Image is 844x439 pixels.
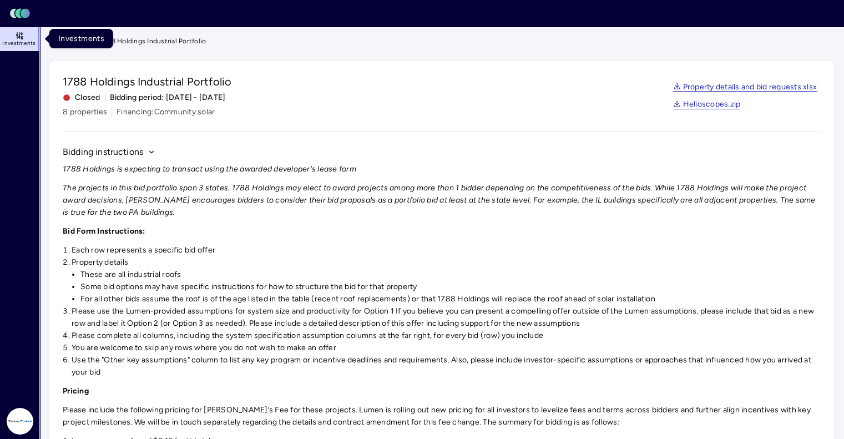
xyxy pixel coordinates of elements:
a: Property details and bid requests.xlsx [673,83,817,92]
p: Please include the following pricing for [PERSON_NAME]’s Fee for these projects. Lumen is rolling... [63,404,821,428]
li: Property details [72,256,821,305]
img: Radial Power [7,408,33,435]
a: Helioscopes.zip [673,100,741,109]
span: Investments [2,40,36,47]
em: The projects in this bid portfolio span 3 states. 1788 Holdings may elect to award projects among... [63,183,816,217]
li: Please use the Lumen-provided assumptions for system size and productivity for Option 1 If you be... [72,305,821,330]
li: These are all industrial roofs [80,269,821,281]
li: Each row represents a specific bid offer [72,244,821,256]
nav: breadcrumb [49,36,835,47]
span: 1788 Holdings Industrial Portfolio [101,36,206,47]
span: 1788 Holdings Industrial Portfolio [63,74,231,89]
li: Please complete all columns, including the system specification assumption columns at the far rig... [72,330,821,342]
strong: Pricing [63,386,89,396]
li: For all other bids assume the roof is of the age listed in the table (recent roof replacements) o... [80,293,821,305]
button: Bidding instructions [63,145,155,159]
em: 1788 Holdings is expecting to transact using the awarded developer's lease form [63,164,356,174]
li: You are welcome to skip any rows where you do not wish to make an offer [72,342,821,354]
div: Investments [49,29,113,48]
span: Financing: Community solar [117,106,215,118]
li: Some bid options may have specific instructions for how to structure the bid for that property [80,281,821,293]
strong: Bid Form Instructions: [63,226,145,236]
li: Use the "Other key assumptions" column to list any key program or incentive deadlines and require... [72,354,821,379]
span: 8 properties [63,106,107,118]
span: Bidding instructions [63,145,143,159]
span: Closed [63,92,100,104]
span: Bidding period: [DATE] - [DATE] [110,92,226,104]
